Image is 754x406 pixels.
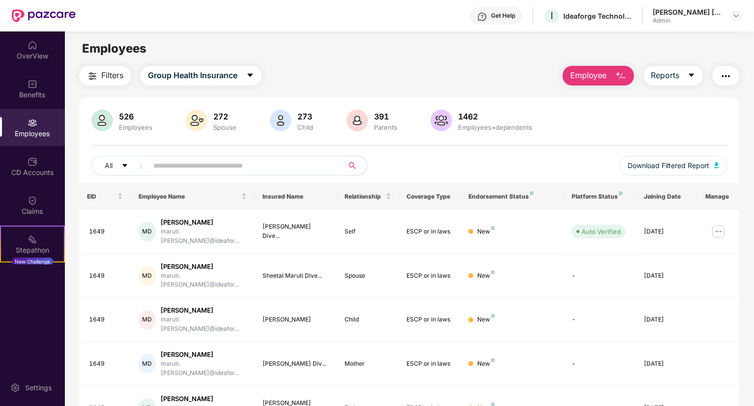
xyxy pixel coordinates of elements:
div: [PERSON_NAME] Dive... [262,222,329,241]
img: svg+xml;base64,PHN2ZyBpZD0iRW1wbG95ZWVzIiB4bWxucz0iaHR0cDovL3d3dy53My5vcmcvMjAwMC9zdmciIHdpZHRoPS... [28,118,37,128]
div: 1649 [89,315,123,324]
div: [DATE] [644,271,690,281]
div: MD [139,222,156,241]
img: svg+xml;base64,PHN2ZyB4bWxucz0iaHR0cDovL3d3dy53My5vcmcvMjAwMC9zdmciIHdpZHRoPSIyNCIgaGVpZ2h0PSIyNC... [87,70,98,82]
img: svg+xml;base64,PHN2ZyBpZD0iRHJvcGRvd24tMzJ4MzIiIHhtbG5zPSJodHRwOi8vd3d3LnczLm9yZy8yMDAwL3N2ZyIgd2... [732,12,740,20]
span: Filters [101,69,123,82]
div: Self [345,227,391,236]
button: Filters [79,66,131,86]
img: svg+xml;base64,PHN2ZyB4bWxucz0iaHR0cDovL3d3dy53My5vcmcvMjAwMC9zdmciIHhtbG5zOnhsaW5rPSJodHRwOi8vd3... [270,110,291,131]
div: maruti.[PERSON_NAME]@ideafor... [161,271,247,290]
div: Settings [22,383,55,393]
div: 1649 [89,359,123,369]
div: New [477,227,495,236]
img: svg+xml;base64,PHN2ZyB4bWxucz0iaHR0cDovL3d3dy53My5vcmcvMjAwMC9zdmciIHdpZHRoPSI4IiBoZWlnaHQ9IjgiIH... [619,191,623,195]
div: [DATE] [644,227,690,236]
div: Child [345,315,391,324]
img: svg+xml;base64,PHN2ZyBpZD0iSG9tZSIgeG1sbnM9Imh0dHA6Ly93d3cudzMub3JnLzIwMDAvc3ZnIiB3aWR0aD0iMjAiIG... [28,40,37,50]
div: Child [295,123,315,131]
div: Employees [117,123,154,131]
img: manageButton [711,224,726,239]
div: maruti.[PERSON_NAME]@ideafor... [161,359,247,378]
th: Employee Name [131,183,255,210]
div: Auto Verified [581,227,621,236]
button: Employee [563,66,634,86]
div: Spouse [211,123,238,131]
span: caret-down [246,71,254,80]
div: Platform Status [572,193,628,201]
img: svg+xml;base64,PHN2ZyB4bWxucz0iaHR0cDovL3d3dy53My5vcmcvMjAwMC9zdmciIHdpZHRoPSI4IiBoZWlnaHQ9IjgiIH... [491,270,495,274]
div: 1649 [89,271,123,281]
img: svg+xml;base64,PHN2ZyB4bWxucz0iaHR0cDovL3d3dy53My5vcmcvMjAwMC9zdmciIHdpZHRoPSI4IiBoZWlnaHQ9IjgiIH... [491,358,495,362]
img: New Pazcare Logo [12,9,76,22]
div: Ideaforge Technology Ltd [563,11,632,21]
img: svg+xml;base64,PHN2ZyBpZD0iQ0RfQWNjb3VudHMiIGRhdGEtbmFtZT0iQ0QgQWNjb3VudHMiIHhtbG5zPSJodHRwOi8vd3... [28,157,37,167]
img: svg+xml;base64,PHN2ZyBpZD0iU2V0dGluZy0yMHgyMCIgeG1sbnM9Imh0dHA6Ly93d3cudzMub3JnLzIwMDAvc3ZnIiB3aW... [10,383,20,393]
div: [PERSON_NAME] [161,306,247,315]
img: svg+xml;base64,PHN2ZyBpZD0iQ2xhaW0iIHhtbG5zPSJodHRwOi8vd3d3LnczLm9yZy8yMDAwL3N2ZyIgd2lkdGg9IjIwIi... [28,196,37,205]
button: Download Filtered Report [620,156,727,175]
span: search [343,162,362,170]
div: [DATE] [644,359,690,369]
div: maruti.[PERSON_NAME]@ideafor... [161,315,247,334]
div: Employees+dependents [456,123,534,131]
div: 526 [117,112,154,121]
div: ESCP or in laws [407,227,453,236]
img: svg+xml;base64,PHN2ZyB4bWxucz0iaHR0cDovL3d3dy53My5vcmcvMjAwMC9zdmciIHhtbG5zOnhsaW5rPSJodHRwOi8vd3... [714,162,719,168]
th: Manage [698,183,739,210]
span: Relationship [345,193,384,201]
div: [DATE] [644,315,690,324]
span: EID [87,193,116,201]
div: New [477,359,495,369]
div: Endorsement Status [468,193,556,201]
img: svg+xml;base64,PHN2ZyB4bWxucz0iaHR0cDovL3d3dy53My5vcmcvMjAwMC9zdmciIHhtbG5zOnhsaW5rPSJodHRwOi8vd3... [186,110,207,131]
div: Mother [345,359,391,369]
div: MD [139,266,156,286]
div: Spouse [345,271,391,281]
div: 391 [372,112,399,121]
div: [PERSON_NAME] [161,262,247,271]
img: svg+xml;base64,PHN2ZyB4bWxucz0iaHR0cDovL3d3dy53My5vcmcvMjAwMC9zdmciIHhtbG5zOnhsaW5rPSJodHRwOi8vd3... [431,110,452,131]
span: Download Filtered Report [628,160,709,171]
div: New Challenge [12,258,53,265]
span: Employee [570,69,607,82]
td: - [564,342,636,386]
td: - [564,298,636,342]
div: [PERSON_NAME] [262,315,329,324]
button: search [343,156,367,175]
div: ESCP or in laws [407,315,453,324]
div: ESCP or in laws [407,359,453,369]
img: svg+xml;base64,PHN2ZyB4bWxucz0iaHR0cDovL3d3dy53My5vcmcvMjAwMC9zdmciIHhtbG5zOnhsaW5rPSJodHRwOi8vd3... [615,70,627,82]
div: 272 [211,112,238,121]
div: 1462 [456,112,534,121]
span: Group Health Insurance [148,69,237,82]
span: caret-down [121,162,128,170]
div: [PERSON_NAME] [161,350,247,359]
button: Reportscaret-down [644,66,703,86]
img: svg+xml;base64,PHN2ZyB4bWxucz0iaHR0cDovL3d3dy53My5vcmcvMjAwMC9zdmciIHhtbG5zOnhsaW5rPSJodHRwOi8vd3... [347,110,368,131]
div: 273 [295,112,315,121]
th: Relationship [337,183,399,210]
div: [PERSON_NAME] [161,394,247,404]
div: [PERSON_NAME] Div... [262,359,329,369]
span: caret-down [688,71,696,80]
img: svg+xml;base64,PHN2ZyB4bWxucz0iaHR0cDovL3d3dy53My5vcmcvMjAwMC9zdmciIHdpZHRoPSI4IiBoZWlnaHQ9IjgiIH... [530,191,534,195]
td: - [564,254,636,298]
img: svg+xml;base64,PHN2ZyB4bWxucz0iaHR0cDovL3d3dy53My5vcmcvMjAwMC9zdmciIHdpZHRoPSIyMSIgaGVpZ2h0PSIyMC... [28,234,37,244]
img: svg+xml;base64,PHN2ZyBpZD0iSGVscC0zMngzMiIgeG1sbnM9Imh0dHA6Ly93d3cudzMub3JnLzIwMDAvc3ZnIiB3aWR0aD... [477,12,487,22]
span: I [551,10,553,22]
th: Insured Name [255,183,337,210]
div: Admin [653,17,722,25]
div: ESCP or in laws [407,271,453,281]
div: 1649 [89,227,123,236]
div: [PERSON_NAME] [PERSON_NAME] [653,7,722,17]
img: svg+xml;base64,PHN2ZyBpZD0iQmVuZWZpdHMiIHhtbG5zPSJodHRwOi8vd3d3LnczLm9yZy8yMDAwL3N2ZyIgd2lkdGg9Ij... [28,79,37,89]
th: EID [79,183,131,210]
span: Employee Name [139,193,239,201]
th: Coverage Type [399,183,461,210]
img: svg+xml;base64,PHN2ZyB4bWxucz0iaHR0cDovL3d3dy53My5vcmcvMjAwMC9zdmciIHdpZHRoPSI4IiBoZWlnaHQ9IjgiIH... [491,314,495,318]
div: MD [139,310,156,330]
span: Reports [651,69,680,82]
div: Sheetal Maruti Dive... [262,271,329,281]
button: Allcaret-down [91,156,151,175]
